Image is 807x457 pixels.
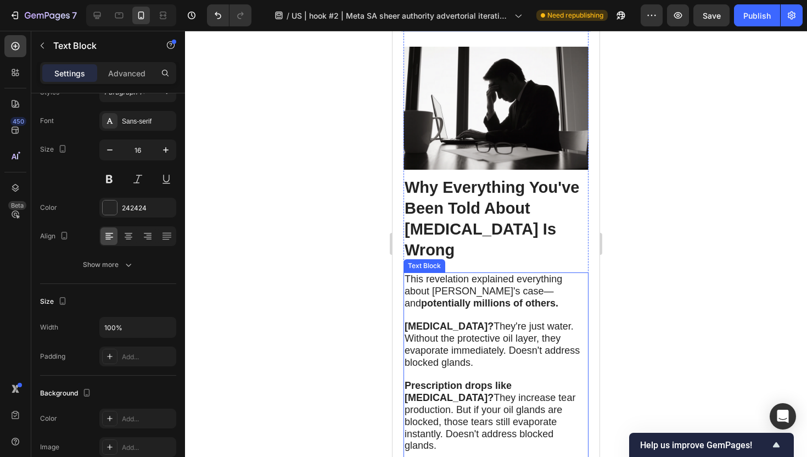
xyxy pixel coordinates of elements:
div: Size [40,294,69,309]
p: 7 [72,9,77,22]
div: Align [40,229,71,244]
div: 242424 [122,203,173,213]
button: 7 [4,4,82,26]
p: Advanced [108,68,145,79]
button: Publish [734,4,780,26]
span: / [287,10,289,21]
div: Open Intercom Messenger [770,403,796,430]
p: Text Block [53,39,147,52]
div: Beta [8,201,26,210]
button: Save [693,4,730,26]
div: Image [40,442,59,452]
div: 450 [10,117,26,126]
div: Background [40,386,93,401]
span: Help us improve GemPages! [640,440,770,450]
div: Padding [40,352,65,361]
button: Show survey - Help us improve GemPages! [640,438,783,452]
span: Save [703,11,721,20]
button: Show more [40,255,176,275]
div: Add... [122,443,173,453]
div: Color [40,414,57,423]
div: Undo/Redo [207,4,251,26]
div: Sans-serif [122,116,173,126]
span: Need republishing [547,10,603,20]
div: Width [40,322,58,332]
p: Settings [54,68,85,79]
span: US | hook #2 | Meta SA sheer authority advertorial iteration #1 [292,10,510,21]
div: Add... [122,352,173,362]
div: Font [40,116,54,126]
input: Auto [100,317,176,337]
div: Add... [122,414,173,424]
div: Publish [743,10,771,21]
div: Color [40,203,57,213]
iframe: Design area [393,31,599,457]
div: Size [40,142,69,157]
div: Show more [83,259,134,270]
